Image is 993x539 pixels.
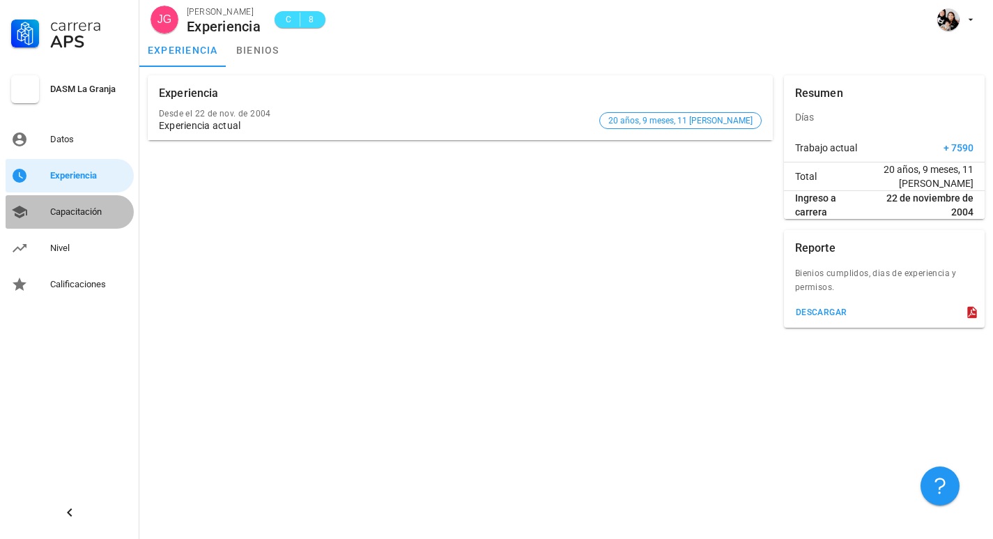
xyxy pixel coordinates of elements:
a: Capacitación [6,195,134,229]
div: Experiencia [50,170,128,181]
div: avatar [151,6,178,33]
div: Días [784,100,985,134]
div: Nivel [50,243,128,254]
a: Experiencia [6,159,134,192]
a: Nivel [6,231,134,265]
span: 8 [306,13,317,26]
a: bienios [226,33,289,67]
div: Bienios cumplidos, dias de experiencia y permisos. [784,266,985,303]
div: Capacitación [50,206,128,218]
div: Resumen [795,75,843,112]
div: Experiencia [159,75,219,112]
span: C [283,13,294,26]
span: JG [157,6,171,33]
div: Datos [50,134,128,145]
a: Datos [6,123,134,156]
span: Total [795,169,817,183]
div: APS [50,33,128,50]
span: Ingreso a carrera [795,191,867,219]
div: Desde el 22 de nov. de 2004 [159,109,594,119]
span: 20 años, 9 meses, 11 [PERSON_NAME] [608,113,753,128]
span: + 7590 [944,141,973,155]
a: experiencia [139,33,226,67]
span: Trabajo actual [795,141,857,155]
a: Calificaciones [6,268,134,301]
div: descargar [795,308,847,317]
div: Experiencia actual [159,120,594,132]
div: Experiencia [187,19,261,34]
span: 22 de noviembre de 2004 [867,191,973,219]
div: DASM La Granja [50,84,128,95]
button: descargar [790,303,853,322]
div: [PERSON_NAME] [187,5,261,19]
div: Carrera [50,17,128,33]
div: Reporte [795,230,836,266]
div: avatar [937,8,960,31]
div: Calificaciones [50,279,128,290]
span: 20 años, 9 meses, 11 [PERSON_NAME] [817,162,973,190]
